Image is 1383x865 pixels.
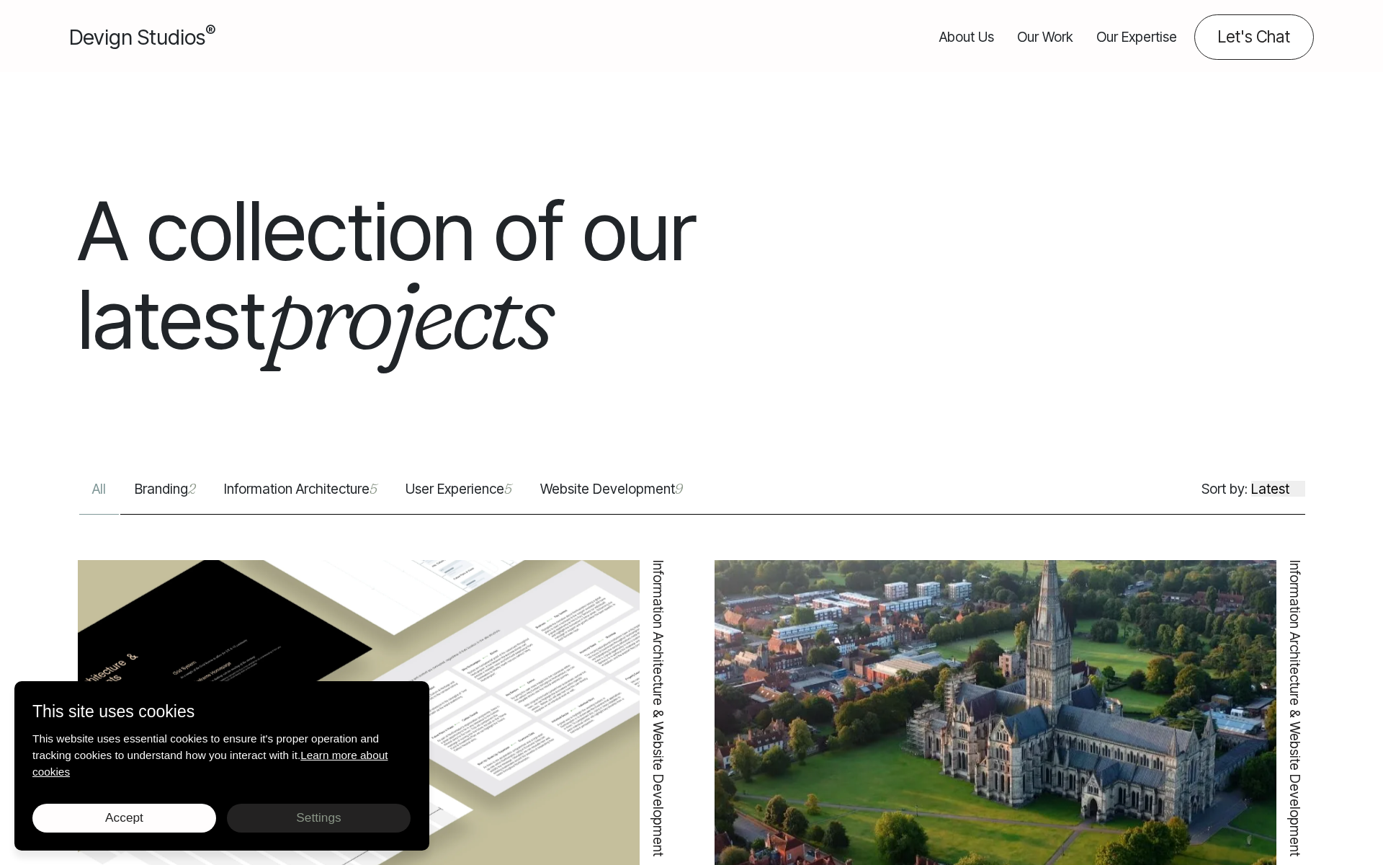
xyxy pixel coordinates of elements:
[32,804,216,833] button: Accept
[69,25,215,50] span: Devign Studios
[205,22,215,40] sup: ®
[1017,14,1073,60] a: Our Work
[105,810,143,825] span: Accept
[675,480,682,497] em: 9
[296,810,341,825] span: Settings
[266,254,550,373] em: projects
[939,14,994,60] a: About Us
[32,730,411,780] p: This website uses essential cookies to ensure it's proper operation and tracking cookies to under...
[648,560,668,856] span: Information Architecture & Website Development
[504,480,511,497] em: 5
[227,804,411,833] button: Settings
[69,22,215,53] a: Devign Studios® Homepage
[1284,560,1305,856] span: Information Architecture & Website Development
[370,480,377,497] em: 5
[32,699,411,724] p: This site uses cookies
[526,479,697,514] a: Browse our Website Development projects
[78,187,987,364] h1: A collection of our latest
[120,479,210,514] a: Browse our Branding projects
[1201,479,1248,500] label: Sort by:
[1096,14,1177,60] a: Our Expertise
[391,479,526,514] a: Browse our User Experience projects
[78,479,120,514] a: All
[210,479,391,514] a: Browse our Information Architecture projects
[1194,14,1314,60] a: Contact us about your project
[188,480,195,497] em: 2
